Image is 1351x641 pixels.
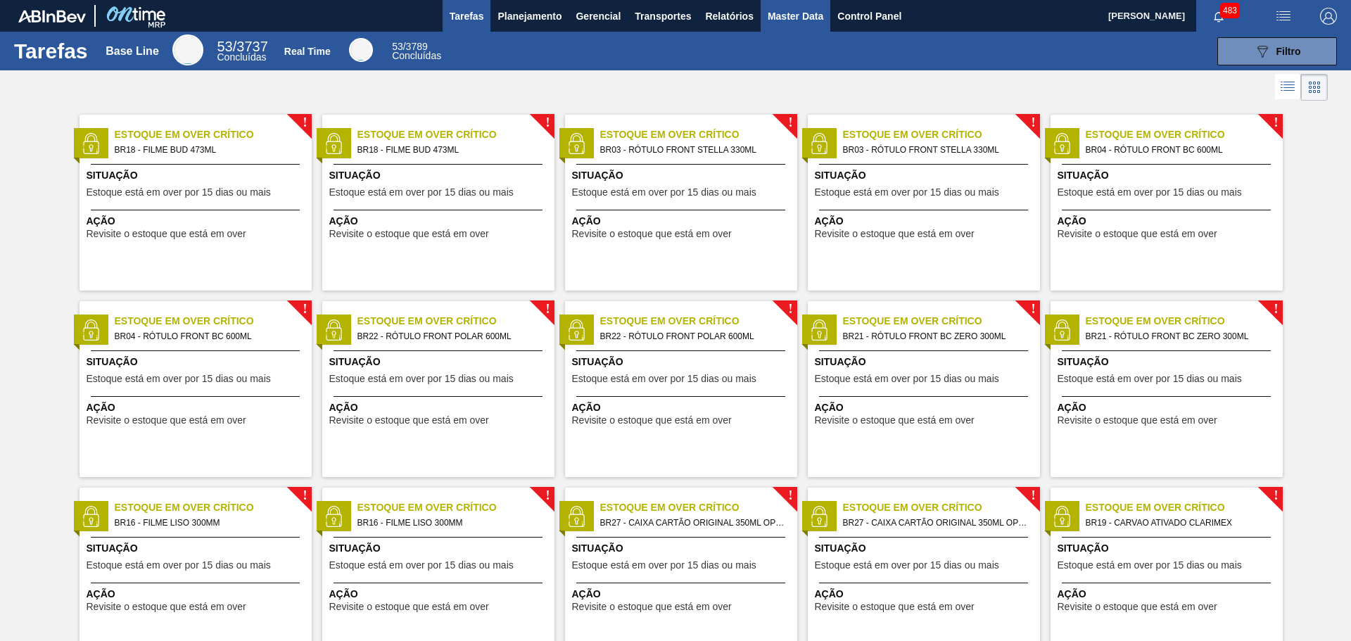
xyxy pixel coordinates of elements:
[1276,46,1301,57] span: Filtro
[1274,304,1278,315] span: !
[217,41,268,62] div: Base Line
[1220,3,1240,18] span: 483
[1058,355,1279,369] span: Situação
[1031,118,1035,128] span: !
[1051,133,1072,154] img: status
[788,118,792,128] span: !
[1086,314,1283,329] span: Estoque em Over Crítico
[329,400,551,415] span: Ação
[843,127,1040,142] span: Estoque em Over Crítico
[1058,541,1279,556] span: Situação
[1058,587,1279,602] span: Ação
[815,560,999,571] span: Estoque está em over por 15 dias ou mais
[566,506,587,527] img: status
[837,8,901,25] span: Control Panel
[1086,142,1271,158] span: BR04 - RÓTULO FRONT BC 600ML
[87,187,271,198] span: Estoque está em over por 15 dias ou mais
[815,400,1036,415] span: Ação
[329,214,551,229] span: Ação
[87,415,246,426] span: Revisite o estoque que está em over
[1058,374,1242,384] span: Estoque está em over por 15 dias ou mais
[600,142,786,158] span: BR03 - RÓTULO FRONT STELLA 330ML
[572,229,732,239] span: Revisite o estoque que está em over
[843,329,1029,344] span: BR21 - RÓTULO FRONT BC ZERO 300ML
[1058,168,1279,183] span: Situação
[815,602,975,612] span: Revisite o estoque que está em over
[1086,515,1271,531] span: BR19 - CARVAO ATIVADO CLARIMEX
[217,51,267,63] span: Concluídas
[1274,490,1278,501] span: !
[788,490,792,501] span: !
[566,133,587,154] img: status
[87,168,308,183] span: Situação
[357,329,543,344] span: BR22 - RÓTULO FRONT POLAR 600ML
[815,229,975,239] span: Revisite o estoque que está em over
[1274,118,1278,128] span: !
[572,187,756,198] span: Estoque está em over por 15 dias ou mais
[808,133,830,154] img: status
[1051,506,1072,527] img: status
[545,490,550,501] span: !
[1086,329,1271,344] span: BR21 - RÓTULO FRONT BC ZERO 300ML
[323,319,344,341] img: status
[572,560,756,571] span: Estoque está em over por 15 dias ou mais
[357,500,554,515] span: Estoque em Over Crítico
[815,355,1036,369] span: Situação
[843,142,1029,158] span: BR03 - RÓTULO FRONT STELLA 330ML
[106,45,159,58] div: Base Line
[600,329,786,344] span: BR22 - RÓTULO FRONT POLAR 600ML
[600,500,797,515] span: Estoque em Over Crítico
[815,168,1036,183] span: Situação
[635,8,691,25] span: Transportes
[87,560,271,571] span: Estoque está em over por 15 dias ou mais
[815,187,999,198] span: Estoque está em over por 15 dias ou mais
[545,304,550,315] span: !
[323,133,344,154] img: status
[392,41,428,52] span: / 3789
[87,214,308,229] span: Ação
[1058,602,1217,612] span: Revisite o estoque que está em over
[1051,319,1072,341] img: status
[815,374,999,384] span: Estoque está em over por 15 dias ou mais
[1275,74,1301,101] div: Visão em Lista
[323,506,344,527] img: status
[1058,214,1279,229] span: Ação
[357,314,554,329] span: Estoque em Over Crítico
[572,214,794,229] span: Ação
[217,39,268,54] span: / 3737
[87,400,308,415] span: Ação
[329,168,551,183] span: Situação
[329,374,514,384] span: Estoque está em over por 15 dias ou mais
[87,541,308,556] span: Situação
[329,415,489,426] span: Revisite o estoque que está em over
[815,214,1036,229] span: Ação
[843,500,1040,515] span: Estoque em Over Crítico
[572,587,794,602] span: Ação
[115,314,312,329] span: Estoque em Over Crítico
[1320,8,1337,25] img: Logout
[303,304,307,315] span: !
[392,41,403,52] span: 53
[217,39,233,54] span: 53
[1058,400,1279,415] span: Ação
[18,10,86,23] img: TNhmsLtSVTkK8tSr43FrP2fwEKptu5GPRR3wAAAABJRU5ErkJggg==
[329,187,514,198] span: Estoque está em over por 15 dias ou mais
[357,127,554,142] span: Estoque em Over Crítico
[87,587,308,602] span: Ação
[768,8,823,25] span: Master Data
[450,8,484,25] span: Tarefas
[1031,490,1035,501] span: !
[357,515,543,531] span: BR16 - FILME LISO 300MM
[815,587,1036,602] span: Ação
[576,8,621,25] span: Gerencial
[572,602,732,612] span: Revisite o estoque que está em over
[1217,37,1337,65] button: Filtro
[572,168,794,183] span: Situação
[357,142,543,158] span: BR18 - FILME BUD 473ML
[392,42,441,61] div: Real Time
[705,8,753,25] span: Relatórios
[1058,560,1242,571] span: Estoque está em over por 15 dias ou mais
[843,515,1029,531] span: BR27 - CAIXA CARTÃO ORIGINAL 350ML OPEN CORNER
[600,515,786,531] span: BR27 - CAIXA CARTÃO ORIGINAL 350ML OPEN CORNER
[572,541,794,556] span: Situação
